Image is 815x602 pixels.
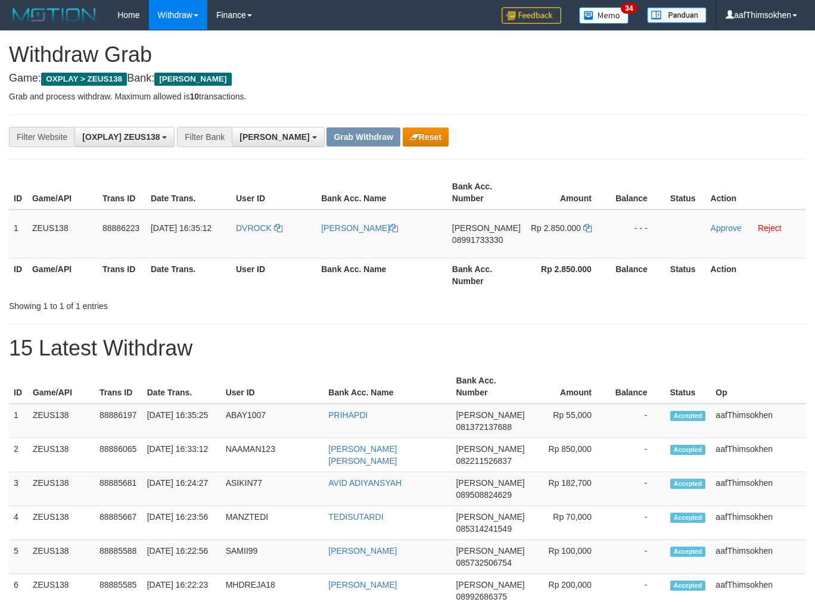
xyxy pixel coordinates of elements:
img: Button%20Memo.svg [579,7,629,24]
td: NAAMAN123 [221,438,324,472]
span: [PERSON_NAME] [456,444,524,454]
span: [OXPLAY] ZEUS138 [82,132,160,142]
td: 2 [9,438,28,472]
a: DVROCK [236,223,282,233]
th: Game/API [27,258,98,292]
td: ZEUS138 [28,438,95,472]
td: - [609,506,665,540]
div: Filter Website [9,127,74,147]
th: Rp 2.850.000 [525,258,609,292]
span: Copy 089508824629 to clipboard [456,490,511,500]
span: Accepted [670,547,706,557]
td: SAMII99 [221,540,324,574]
span: [PERSON_NAME] [456,512,524,522]
span: Accepted [670,513,706,523]
div: Showing 1 to 1 of 1 entries [9,295,331,312]
a: [PERSON_NAME] [328,546,397,556]
td: 1 [9,210,27,258]
img: panduan.png [647,7,707,23]
span: DVROCK [236,223,272,233]
a: TEDISUTARDI [328,512,383,522]
span: OXPLAY > ZEUS138 [41,73,127,86]
td: aafThimsokhen [711,404,806,438]
th: Bank Acc. Number [451,370,529,404]
th: Status [665,258,706,292]
td: aafThimsokhen [711,540,806,574]
p: Grab and process withdraw. Maximum allowed is transactions. [9,91,806,102]
th: Amount [530,370,609,404]
td: MANZTEDI [221,506,324,540]
button: Grab Withdraw [326,127,400,146]
th: Action [706,176,806,210]
a: Approve [711,223,742,233]
th: Bank Acc. Name [316,176,447,210]
td: ZEUS138 [27,210,98,258]
th: ID [9,370,28,404]
span: Accepted [670,479,706,489]
td: ABAY1007 [221,404,324,438]
th: User ID [221,370,324,404]
td: 4 [9,506,28,540]
img: MOTION_logo.png [9,6,99,24]
a: [PERSON_NAME] [321,223,398,233]
img: Feedback.jpg [502,7,561,24]
td: ZEUS138 [28,472,95,506]
td: - [609,438,665,472]
button: [OXPLAY] ZEUS138 [74,127,175,147]
span: 88886223 [102,223,139,233]
span: Accepted [670,581,706,591]
th: ID [9,258,27,292]
td: Rp 850,000 [530,438,609,472]
td: Rp 55,000 [530,404,609,438]
a: PRIHAPDI [328,410,368,420]
span: Rp 2.850.000 [531,223,581,233]
a: AVID ADIYANSYAH [328,478,402,488]
td: ZEUS138 [28,404,95,438]
th: Game/API [28,370,95,404]
td: aafThimsokhen [711,438,806,472]
a: Copy 2850000 to clipboard [583,223,592,233]
span: Copy 085314241549 to clipboard [456,524,511,534]
span: [DATE] 16:35:12 [151,223,211,233]
td: 1 [9,404,28,438]
th: Status [665,370,711,404]
span: Copy 082211526837 to clipboard [456,456,511,466]
td: - [609,404,665,438]
div: Filter Bank [177,127,232,147]
span: [PERSON_NAME] [452,223,521,233]
th: Bank Acc. Name [316,258,447,292]
td: 88886065 [95,438,142,472]
td: - - - [609,210,665,258]
td: [DATE] 16:24:27 [142,472,221,506]
a: [PERSON_NAME] [PERSON_NAME] [328,444,397,466]
span: [PERSON_NAME] [154,73,231,86]
span: Copy 08991733330 to clipboard [452,235,503,245]
td: ASIKIN77 [221,472,324,506]
th: Balance [609,370,665,404]
span: Copy 085732506754 to clipboard [456,558,511,567]
span: Copy 081372137688 to clipboard [456,422,511,432]
th: Trans ID [95,370,142,404]
th: Bank Acc. Number [447,176,525,210]
td: Rp 70,000 [530,506,609,540]
th: Op [711,370,806,404]
th: Date Trans. [146,258,231,292]
th: User ID [231,258,316,292]
td: - [609,472,665,506]
th: Bank Acc. Number [447,258,525,292]
span: [PERSON_NAME] [456,546,524,556]
span: [PERSON_NAME] [456,410,524,420]
span: Accepted [670,445,706,455]
th: Action [706,258,806,292]
button: Reset [403,127,449,146]
span: 34 [621,3,637,14]
td: ZEUS138 [28,506,95,540]
td: - [609,540,665,574]
td: ZEUS138 [28,540,95,574]
td: [DATE] 16:22:56 [142,540,221,574]
th: Date Trans. [142,370,221,404]
th: Bank Acc. Name [323,370,451,404]
th: ID [9,176,27,210]
th: Game/API [27,176,98,210]
td: Rp 182,700 [530,472,609,506]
